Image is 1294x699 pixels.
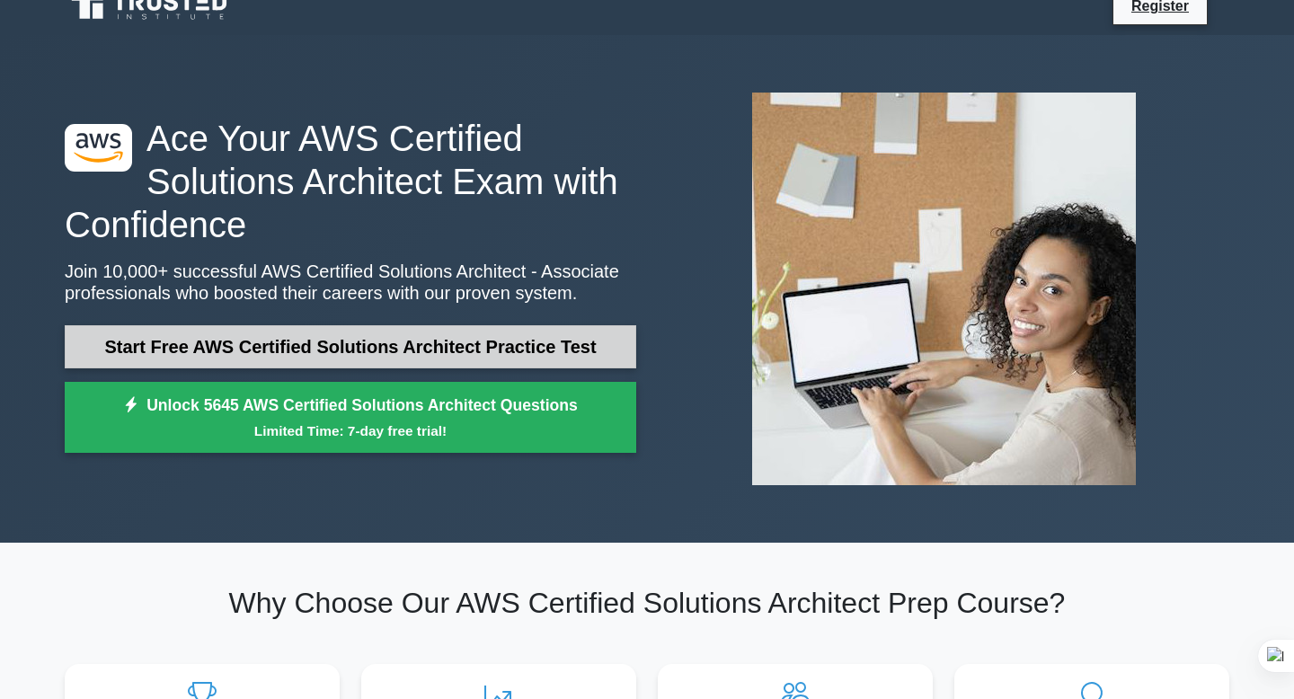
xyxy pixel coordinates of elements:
a: Unlock 5645 AWS Certified Solutions Architect QuestionsLimited Time: 7-day free trial! [65,382,636,454]
h1: Ace Your AWS Certified Solutions Architect Exam with Confidence [65,117,636,246]
a: Start Free AWS Certified Solutions Architect Practice Test [65,325,636,368]
p: Join 10,000+ successful AWS Certified Solutions Architect - Associate professionals who boosted t... [65,261,636,304]
h2: Why Choose Our AWS Certified Solutions Architect Prep Course? [65,586,1229,620]
small: Limited Time: 7-day free trial! [87,420,614,441]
